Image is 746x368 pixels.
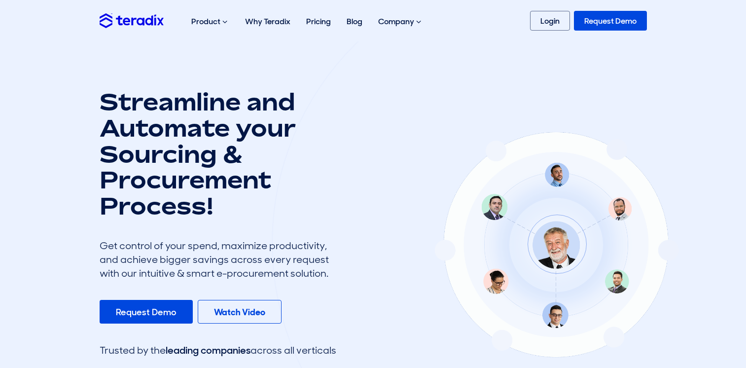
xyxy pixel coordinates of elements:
[574,11,647,31] a: Request Demo
[298,6,339,37] a: Pricing
[166,344,250,357] span: leading companies
[237,6,298,37] a: Why Teradix
[214,306,265,318] b: Watch Video
[100,300,193,324] a: Request Demo
[100,343,336,357] div: Trusted by the across all verticals
[100,13,164,28] img: Teradix logo
[198,300,282,324] a: Watch Video
[370,6,431,37] div: Company
[339,6,370,37] a: Blog
[530,11,570,31] a: Login
[100,239,336,280] div: Get control of your spend, maximize productivity, and achieve bigger savings across every request...
[183,6,237,37] div: Product
[100,89,336,219] h1: Streamline and Automate your Sourcing & Procurement Process!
